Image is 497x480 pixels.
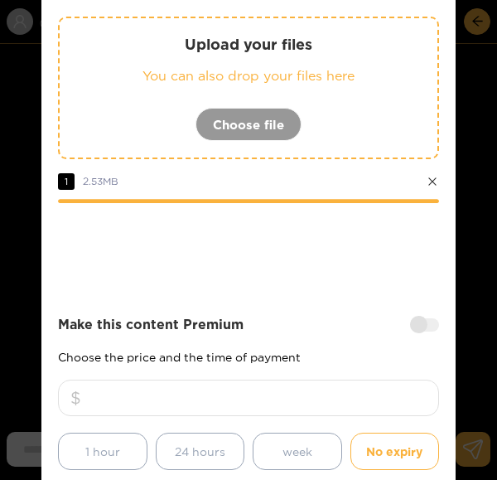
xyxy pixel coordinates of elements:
span: 1 [58,173,75,190]
button: Choose file [195,108,302,141]
span: 1 hour [85,442,120,461]
span: 24 hours [175,442,225,461]
p: You can also drop your files here [93,66,404,85]
span: 2.53 MB [83,176,118,187]
button: No expiry [350,433,440,470]
button: 24 hours [156,433,245,470]
span: No expiry [366,442,422,461]
span: week [282,442,312,461]
button: week [253,433,342,470]
button: 1 hour [58,433,147,470]
p: Upload your files [93,35,404,54]
p: Choose the price and the time of payment [58,351,439,363]
strong: Make this content Premium [58,315,244,334]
